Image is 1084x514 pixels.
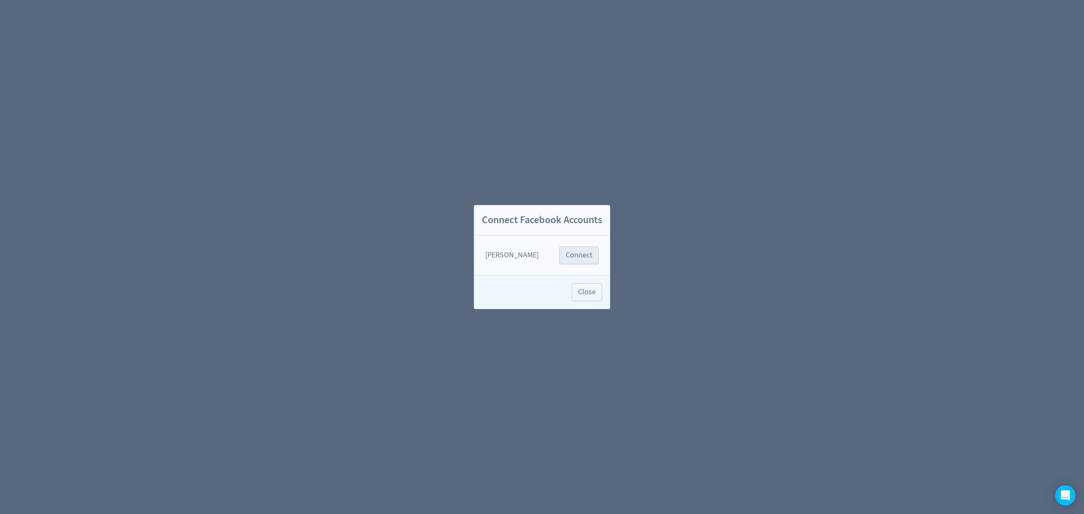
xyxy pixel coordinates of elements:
div: [PERSON_NAME] [485,250,539,260]
div: Open Intercom Messenger [1055,485,1076,506]
button: Close [572,283,602,301]
span: Connect [566,251,592,259]
span: Close [578,288,596,296]
button: Connect [559,246,599,264]
h2: Connect Facebook Accounts [474,205,610,235]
